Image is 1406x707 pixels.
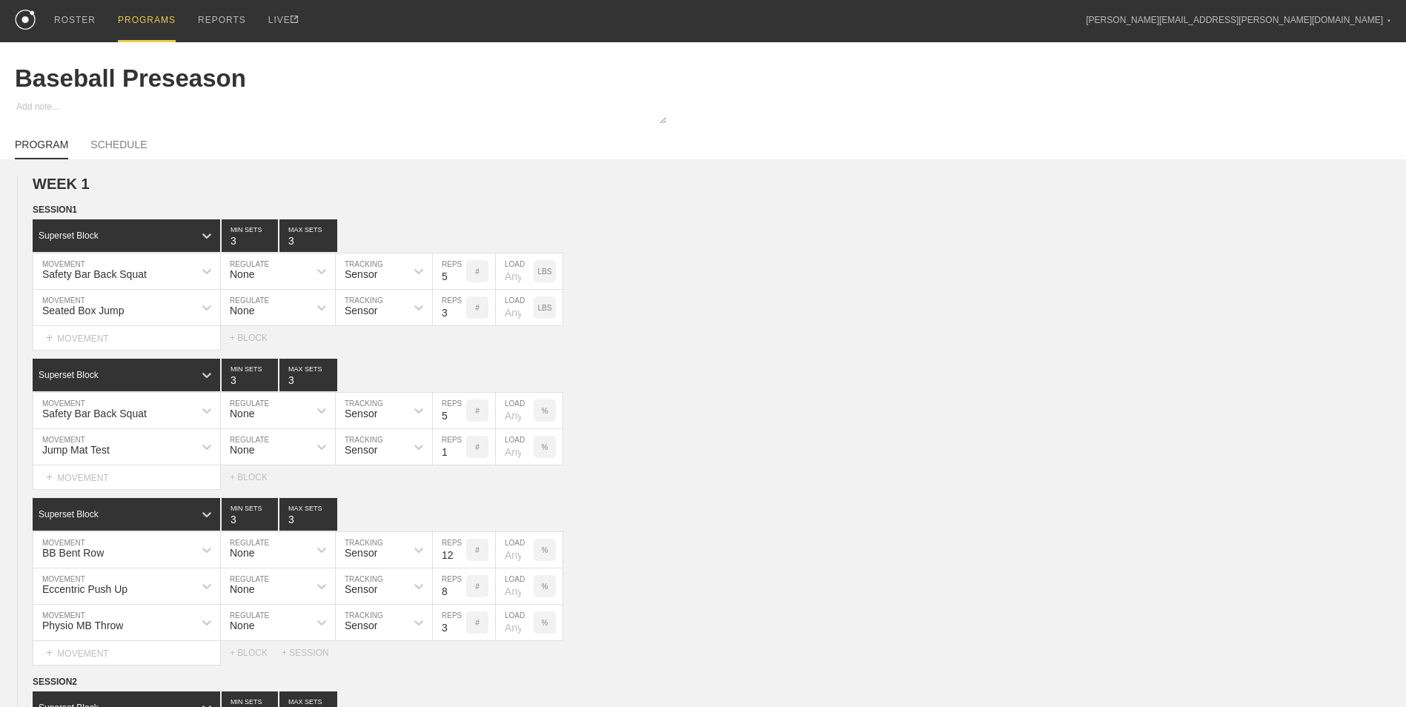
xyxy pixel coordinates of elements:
span: WEEK 1 [33,176,90,192]
div: Sensor [345,620,377,631]
div: MOVEMENT [33,326,221,351]
div: + BLOCK [230,472,282,482]
span: + [46,331,53,344]
p: % [542,582,548,591]
p: # [475,407,480,415]
p: % [542,546,548,554]
div: Physio MB Throw [42,620,123,631]
div: Sensor [345,583,377,595]
div: Sensor [345,268,377,280]
div: Jump Mat Test [42,444,110,456]
div: Sensor [345,547,377,559]
div: + SESSION [282,648,341,658]
input: None [279,498,337,531]
p: # [475,619,480,627]
a: SCHEDULE [90,139,147,158]
p: # [475,582,480,591]
span: + [46,646,53,659]
p: # [475,268,480,276]
div: None [230,547,254,559]
div: MOVEMENT [33,641,221,665]
span: SESSION 1 [33,205,77,215]
input: Any [496,429,534,465]
input: Any [496,605,534,640]
p: # [475,546,480,554]
iframe: Chat Widget [1139,535,1406,707]
img: logo [15,10,36,30]
div: Superset Block [39,230,99,241]
div: + BLOCK [230,333,282,343]
input: Any [496,568,534,604]
div: Superset Block [39,370,99,380]
p: # [475,443,480,451]
input: None [279,359,337,391]
div: Sensor [345,408,377,419]
div: Superset Block [39,509,99,520]
div: None [230,444,254,456]
p: % [542,407,548,415]
div: None [230,583,254,595]
input: Any [496,290,534,325]
div: Safety Bar Back Squat [42,408,147,419]
div: None [230,268,254,280]
div: None [230,305,254,316]
div: Seated Box Jump [42,305,125,316]
div: Sensor [345,305,377,316]
div: MOVEMENT [33,465,221,490]
div: None [230,620,254,631]
span: SESSION 2 [33,677,77,687]
p: # [475,304,480,312]
input: Any [496,253,534,289]
div: None [230,408,254,419]
div: ▼ [1387,16,1391,25]
a: PROGRAM [15,139,68,159]
span: + [46,471,53,483]
p: LBS [538,304,552,312]
div: Safety Bar Back Squat [42,268,147,280]
input: Any [496,532,534,568]
p: % [542,619,548,627]
div: + BLOCK [230,648,282,658]
p: % [542,443,548,451]
input: Any [496,393,534,428]
div: BB Bent Row [42,547,104,559]
div: Eccentric Push Up [42,583,127,595]
input: None [279,219,337,252]
div: Sensor [345,444,377,456]
p: LBS [538,268,552,276]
